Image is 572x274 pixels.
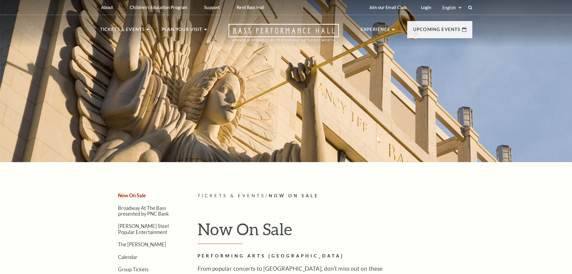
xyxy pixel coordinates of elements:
p: Support [204,5,220,10]
p: Children's Education Program [130,5,187,10]
p: Plan Your Visit [162,26,203,37]
p: Experience [361,26,391,37]
h1: Now On Sale [198,219,472,244]
p: About [101,5,113,10]
span: Now On Sale [269,193,319,198]
a: Group Tickets [118,266,149,272]
a: The [PERSON_NAME] [118,242,166,247]
a: Now On Sale [118,192,146,198]
p: Tickets & Events [100,26,145,37]
h2: Performing Arts [GEOGRAPHIC_DATA] [198,252,393,260]
p: Upcoming Events [413,26,461,37]
a: [PERSON_NAME] Steel Popular Entertainment [118,223,169,235]
select: Select: [441,5,462,11]
p: / [198,192,472,200]
a: Calendar [118,254,138,260]
p: Rent Bass Hall [237,5,264,10]
a: Broadway At The Bass presented by PNC Bank [118,205,169,217]
span: Tickets & Events [198,193,266,198]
